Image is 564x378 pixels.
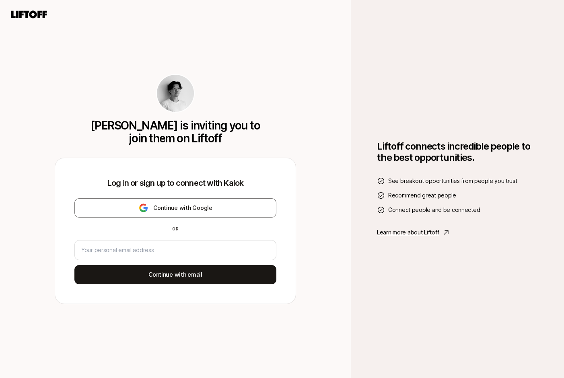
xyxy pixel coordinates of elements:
h1: Liftoff connects incredible people to the best opportunities. [377,141,538,163]
button: Continue with Google [74,198,276,218]
button: Continue with email [74,265,276,284]
span: Recommend great people [388,191,456,200]
p: Learn more about Liftoff [377,228,439,237]
span: See breakout opportunities from people you trust [388,176,517,186]
span: Connect people and be connected [388,205,480,215]
img: ACg8ocLuO8qwHnfcMAh8zEYnM3FCe90uBYJzurk_xwVZDpcmC3j02Fm2=s160-c [157,75,194,112]
a: Learn more about Liftoff [377,228,538,237]
div: or [169,226,182,232]
img: google-logo [138,203,148,213]
p: [PERSON_NAME] is inviting you to join them on Liftoff [88,119,263,145]
input: Your personal email address [81,245,270,255]
p: Log in or sign up to connect with Kalok [74,177,276,189]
